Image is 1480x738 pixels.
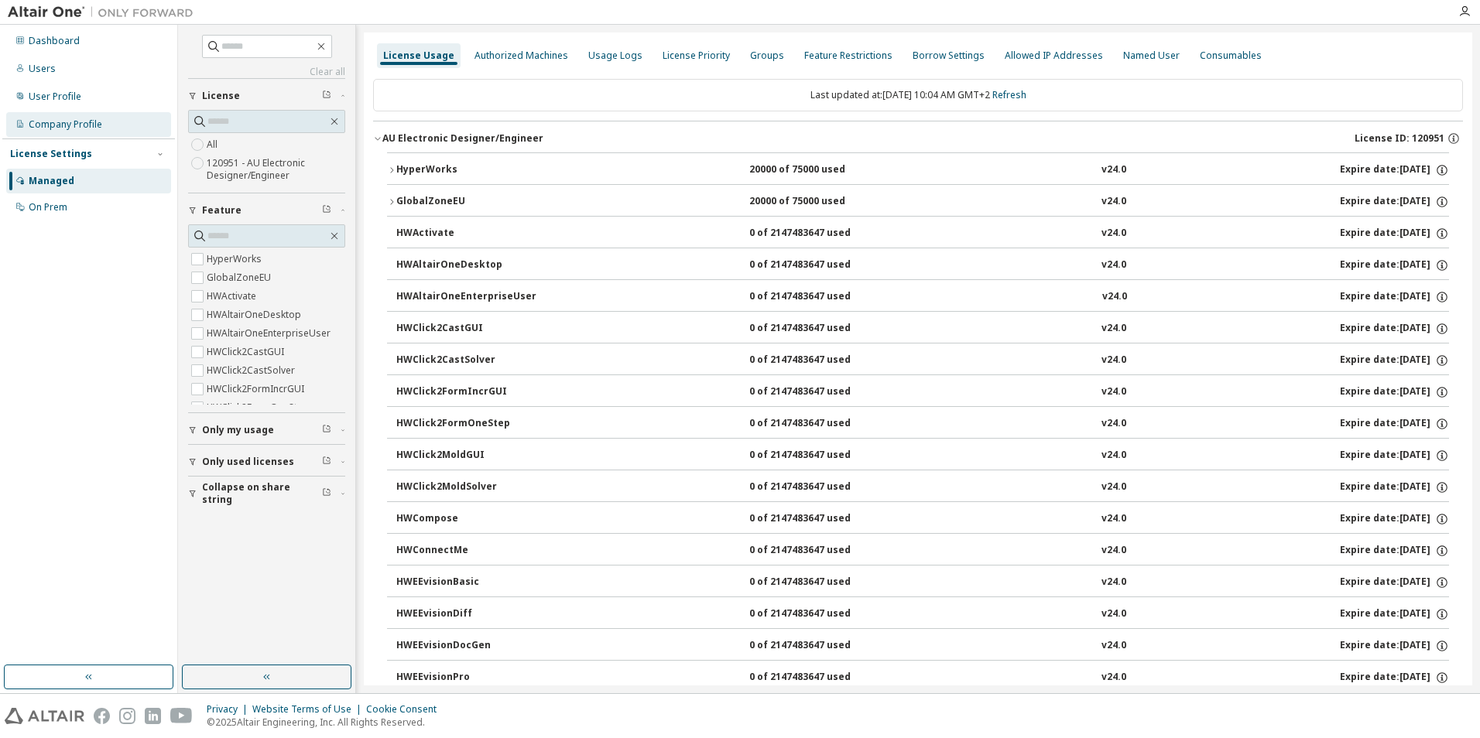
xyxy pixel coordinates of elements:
div: Last updated at: [DATE] 10:04 AM GMT+2 [373,79,1463,111]
button: AU Electronic Designer/EngineerLicense ID: 120951 [373,121,1463,155]
div: Expire date: [DATE] [1340,639,1449,653]
div: HWActivate [396,227,536,241]
div: GlobalZoneEU [396,195,536,209]
div: 0 of 2147483647 used [749,480,889,494]
div: 0 of 2147483647 used [749,227,889,241]
div: 0 of 2147483647 used [749,258,889,272]
div: Privacy [207,703,252,716]
div: On Prem [29,201,67,214]
label: GlobalZoneEU [207,268,274,287]
span: Only used licenses [202,456,294,468]
div: Expire date: [DATE] [1340,512,1449,526]
div: Expire date: [DATE] [1340,290,1449,304]
div: Expire date: [DATE] [1340,227,1449,241]
button: License [188,79,345,113]
span: Clear filter [322,424,331,436]
div: 0 of 2147483647 used [749,449,889,463]
div: v24.0 [1101,480,1126,494]
div: 0 of 2147483647 used [749,576,889,589]
button: HWClick2FormIncrGUI0 of 2147483647 usedv24.0Expire date:[DATE] [396,375,1449,409]
button: HWClick2MoldSolver0 of 2147483647 usedv24.0Expire date:[DATE] [396,470,1449,504]
div: Company Profile [29,118,102,131]
div: Expire date: [DATE] [1340,671,1449,685]
div: Borrow Settings [913,50,985,62]
div: HWEEvisionPro [396,671,536,685]
div: HWAltairOneEnterpriseUser [396,290,536,304]
div: 0 of 2147483647 used [749,671,889,685]
label: HWClick2FormOneStep [207,398,312,417]
img: linkedin.svg [145,708,161,724]
p: © 2025 Altair Engineering, Inc. All Rights Reserved. [207,716,446,729]
div: Expire date: [DATE] [1340,607,1449,621]
div: v24.0 [1101,512,1126,526]
span: Collapse on share string [202,481,322,506]
div: Users [29,63,56,75]
span: Clear filter [322,487,331,500]
div: v24.0 [1101,639,1126,653]
div: License Priority [663,50,730,62]
button: HWEEvisionPro0 of 2147483647 usedv24.0Expire date:[DATE] [396,661,1449,695]
span: Clear filter [322,456,331,468]
button: HWConnectMe0 of 2147483647 usedv24.0Expire date:[DATE] [396,534,1449,568]
div: 0 of 2147483647 used [749,354,889,367]
div: HWEEvisionBasic [396,576,536,589]
label: HWAltairOneEnterpriseUser [207,324,334,343]
label: HWClick2CastSolver [207,361,298,380]
div: HWAltairOneDesktop [396,258,536,272]
button: GlobalZoneEU20000 of 75000 usedv24.0Expire date:[DATE] [387,185,1449,219]
button: HWEEvisionDocGen0 of 2147483647 usedv24.0Expire date:[DATE] [396,629,1449,663]
span: Clear filter [322,204,331,217]
label: HWClick2CastGUI [207,343,287,361]
div: HWClick2MoldSolver [396,480,536,494]
div: 0 of 2147483647 used [749,607,889,621]
div: HWClick2CastGUI [396,322,536,336]
div: HWEEvisionDocGen [396,639,536,653]
div: HWClick2FormOneStep [396,417,536,431]
div: v24.0 [1101,195,1126,209]
span: Only my usage [202,424,274,436]
div: Expire date: [DATE] [1340,163,1449,177]
div: 0 of 2147483647 used [749,322,889,336]
label: HWActivate [207,287,259,306]
div: 0 of 2147483647 used [749,512,889,526]
div: Managed [29,175,74,187]
div: Expire date: [DATE] [1340,480,1449,494]
div: Expire date: [DATE] [1340,576,1449,589]
div: Expire date: [DATE] [1340,354,1449,367]
button: HWClick2CastSolver0 of 2147483647 usedv24.0Expire date:[DATE] [396,343,1449,378]
div: v24.0 [1101,354,1126,367]
div: v24.0 [1101,322,1126,336]
div: 0 of 2147483647 used [749,544,889,558]
img: facebook.svg [94,708,110,724]
span: License [202,90,240,102]
img: instagram.svg [119,708,135,724]
button: HWAltairOneDesktop0 of 2147483647 usedv24.0Expire date:[DATE] [396,248,1449,282]
button: HWEEvisionBasic0 of 2147483647 usedv24.0Expire date:[DATE] [396,565,1449,600]
div: License Settings [10,148,92,160]
button: HWAltairOneEnterpriseUser0 of 2147483647 usedv24.0Expire date:[DATE] [396,280,1449,314]
div: 0 of 2147483647 used [749,417,889,431]
div: 0 of 2147483647 used [749,639,889,653]
div: HyperWorks [396,163,536,177]
div: User Profile [29,91,81,103]
div: Consumables [1200,50,1262,62]
div: Usage Logs [588,50,642,62]
div: License Usage [383,50,454,62]
div: 0 of 2147483647 used [749,290,889,304]
img: Altair One [8,5,201,20]
div: Expire date: [DATE] [1340,417,1449,431]
span: Feature [202,204,242,217]
a: Clear all [188,66,345,78]
div: Groups [750,50,784,62]
button: HWClick2MoldGUI0 of 2147483647 usedv24.0Expire date:[DATE] [396,439,1449,473]
div: Feature Restrictions [804,50,892,62]
button: HWCompose0 of 2147483647 usedv24.0Expire date:[DATE] [396,502,1449,536]
button: Collapse on share string [188,477,345,511]
label: HWAltairOneDesktop [207,306,304,324]
div: Allowed IP Addresses [1005,50,1103,62]
div: v24.0 [1101,258,1126,272]
div: HWClick2MoldGUI [396,449,536,463]
button: Feature [188,193,345,227]
div: HWConnectMe [396,544,536,558]
div: v24.0 [1101,163,1126,177]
